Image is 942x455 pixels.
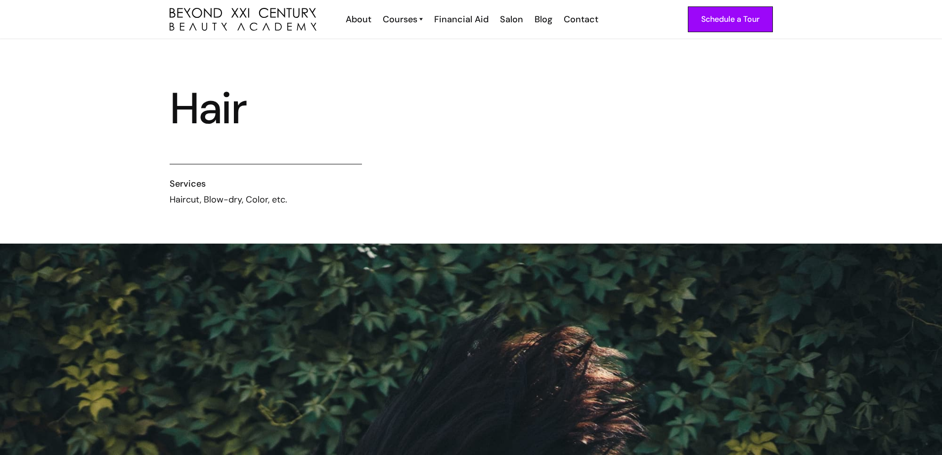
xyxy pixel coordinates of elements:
a: Schedule a Tour [688,6,773,32]
div: Salon [500,13,523,26]
h6: Services [170,177,362,190]
a: Financial Aid [428,13,493,26]
div: About [346,13,371,26]
div: Schedule a Tour [701,13,760,26]
div: Courses [383,13,417,26]
a: Contact [557,13,603,26]
img: beyond 21st century beauty academy logo [170,8,316,31]
div: Contact [564,13,598,26]
div: Financial Aid [434,13,489,26]
h1: Hair [170,91,414,126]
a: Blog [528,13,557,26]
a: Courses [383,13,423,26]
a: Salon [493,13,528,26]
a: About [339,13,376,26]
div: Haircut, Blow-dry, Color, etc. [170,193,362,206]
a: home [170,8,316,31]
div: Blog [535,13,552,26]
